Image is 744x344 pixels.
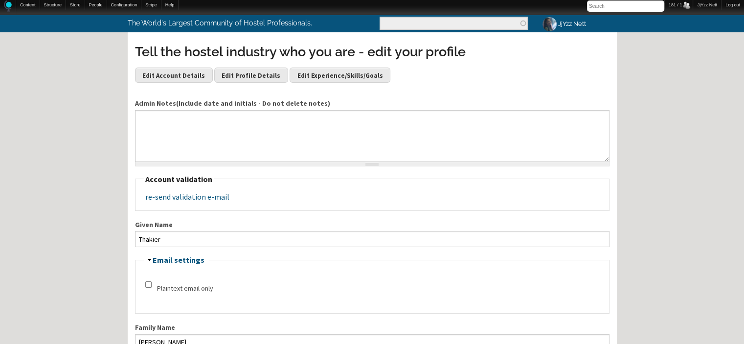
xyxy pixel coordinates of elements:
span: Account validation [145,174,212,184]
a: Edit Profile Details [214,68,288,82]
a: Edit Account Details [135,68,213,82]
input: Check this option if you do not wish to receive email messages with graphics and styles. [145,281,152,288]
img: JjYzz Nett's picture [541,16,558,33]
p: The World's Largest Community of Hostel Professionals. [128,14,332,32]
a: Edit Experience/Skills/Goals [290,68,390,82]
input: Search [587,0,664,12]
img: Home [4,0,12,12]
h3: Tell the hostel industry who you are - edit your profile [135,43,609,61]
label: Given Name [135,220,609,230]
input: Enter the terms you wish to search for. [380,17,528,30]
a: Email settings [153,255,204,265]
label: Plaintext email only [157,283,213,294]
label: Admin Notes(Include date and initials - Do not delete notes) [135,98,609,109]
label: Family Name [135,322,609,333]
a: JjYzz Nett [535,14,592,33]
a: re-send validation e-mail [145,192,229,202]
